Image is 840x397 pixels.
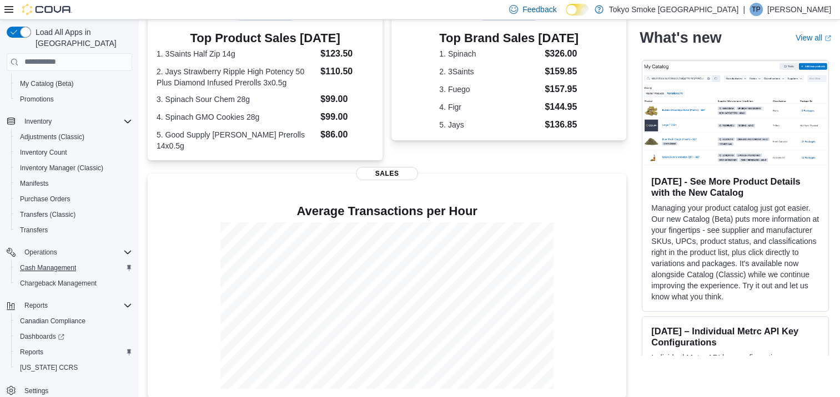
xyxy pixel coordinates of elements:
span: Adjustments (Classic) [16,130,132,144]
a: Dashboards [16,330,69,343]
span: Reports [20,299,132,312]
span: Sales [356,167,418,180]
h4: Average Transactions per Hour [157,205,617,218]
span: Operations [24,248,57,257]
span: Settings [20,383,132,397]
button: Chargeback Management [11,276,137,291]
span: Purchase Orders [20,195,71,203]
span: Settings [24,386,48,395]
button: Reports [2,298,137,313]
a: Inventory Manager (Classic) [16,161,108,175]
a: View allExternal link [796,33,831,42]
a: Cash Management [16,261,81,274]
span: Operations [20,246,132,259]
button: Transfers [11,222,137,238]
p: Managing your product catalog just got easier. Our new Catalog (Beta) puts more information at yo... [651,202,819,302]
button: Reports [11,344,137,360]
button: Reports [20,299,52,312]
h3: [DATE] - See More Product Details with the New Catalog [651,176,819,198]
p: [PERSON_NAME] [767,3,831,16]
span: Cash Management [20,263,76,272]
p: Tokyo Smoke [GEOGRAPHIC_DATA] [609,3,739,16]
span: My Catalog (Beta) [20,79,74,88]
button: Adjustments (Classic) [11,129,137,145]
h3: Top Brand Sales [DATE] [439,32,579,45]
h3: Top Product Sales [DATE] [157,32,374,45]
p: | [743,3,745,16]
span: Dashboards [20,332,64,341]
dd: $136.85 [545,118,579,131]
button: Purchase Orders [11,191,137,207]
button: Inventory [2,114,137,129]
span: Promotions [20,95,54,104]
dd: $144.95 [545,100,579,114]
span: Cash Management [16,261,132,274]
span: Inventory Count [20,148,67,157]
a: Manifests [16,177,53,190]
button: My Catalog (Beta) [11,76,137,91]
dt: 2. Jays Strawberry Ripple High Potency 50 Plus Diamond Infused Prerolls 3x0.5g [157,66,316,88]
span: Inventory Manager (Classic) [16,161,132,175]
a: Promotions [16,93,58,106]
dt: 5. Good Supply [PERSON_NAME] Prerolls 14x0.5g [157,129,316,151]
input: Dark Mode [566,4,589,16]
span: Reports [24,301,48,310]
div: Tyler Perry [750,3,763,16]
button: Inventory Count [11,145,137,160]
span: Dashboards [16,330,132,343]
button: Operations [20,246,62,259]
span: Transfers (Classic) [16,208,132,221]
span: Inventory [24,117,52,126]
dt: 5. Jays [439,119,540,130]
dd: $326.00 [545,47,579,60]
span: Manifests [20,179,48,188]
button: Operations [2,245,137,260]
button: Inventory Manager (Classic) [11,160,137,176]
button: Transfers (Classic) [11,207,137,222]
h2: What's new [640,29,721,47]
dd: $110.50 [320,65,374,78]
span: Manifests [16,177,132,190]
dt: 1. 3Saints Half Zip 14g [157,48,316,59]
dt: 1. Spinach [439,48,540,59]
span: Inventory [20,115,132,128]
a: Adjustments (Classic) [16,130,89,144]
a: [US_STATE] CCRS [16,361,82,374]
span: [US_STATE] CCRS [20,363,78,372]
a: Canadian Compliance [16,314,90,328]
img: Cova [22,4,72,15]
button: Canadian Compliance [11,313,137,329]
dd: $99.00 [320,110,374,124]
a: Chargeback Management [16,277,101,290]
span: Purchase Orders [16,192,132,206]
button: [US_STATE] CCRS [11,360,137,375]
span: Chargeback Management [16,277,132,290]
h3: [DATE] – Individual Metrc API Key Configurations [651,325,819,348]
a: Purchase Orders [16,192,75,206]
span: Transfers [20,226,48,235]
span: Promotions [16,93,132,106]
button: Promotions [11,91,137,107]
a: Transfers (Classic) [16,208,80,221]
a: Transfers [16,223,52,237]
dd: $159.85 [545,65,579,78]
svg: External link [824,35,831,42]
dt: 4. Figr [439,101,540,113]
span: Canadian Compliance [16,314,132,328]
button: Inventory [20,115,56,128]
button: Cash Management [11,260,137,276]
dd: $157.95 [545,83,579,96]
dd: $86.00 [320,128,374,141]
span: Load All Apps in [GEOGRAPHIC_DATA] [31,27,132,49]
span: Transfers (Classic) [20,210,76,219]
span: Adjustments (Classic) [20,133,84,141]
span: Inventory Count [16,146,132,159]
span: Canadian Compliance [20,317,85,325]
a: My Catalog (Beta) [16,77,78,90]
a: Inventory Count [16,146,72,159]
dd: $123.50 [320,47,374,60]
span: Reports [16,345,132,359]
button: Manifests [11,176,137,191]
dt: 2. 3Saints [439,66,540,77]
